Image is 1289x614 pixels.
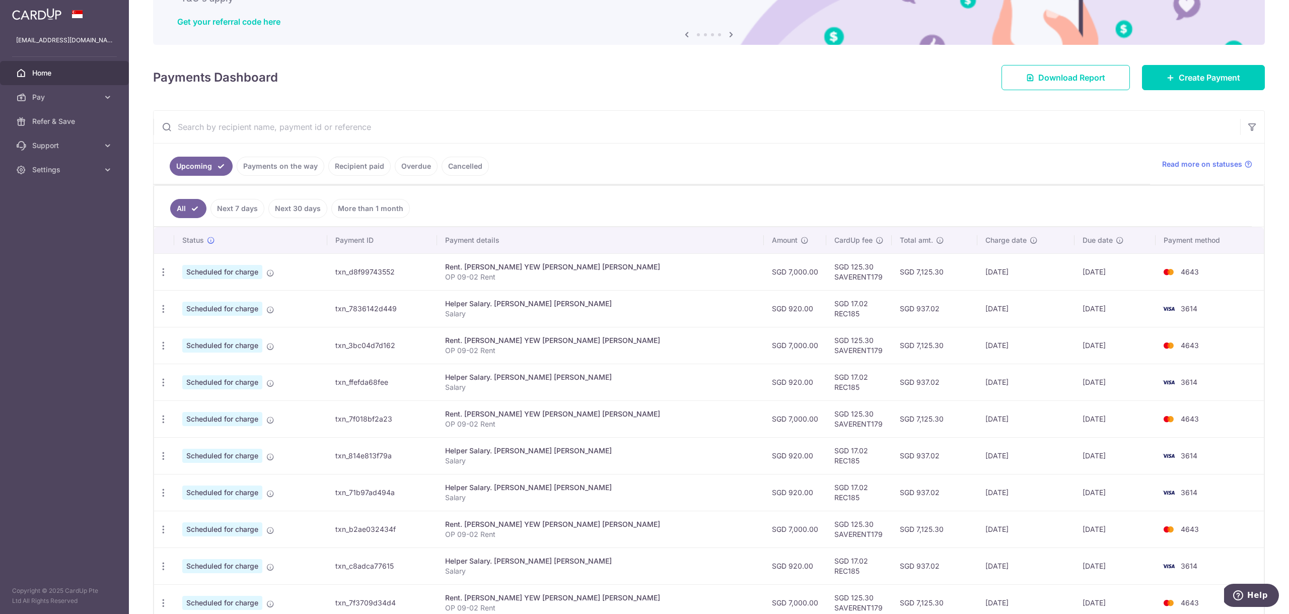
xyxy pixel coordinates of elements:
[32,141,99,151] span: Support
[892,290,977,327] td: SGD 937.02
[772,235,798,245] span: Amount
[1159,560,1179,572] img: Bank Card
[826,437,892,474] td: SGD 17.02 REC185
[1181,525,1199,533] span: 4643
[327,548,437,584] td: txn_c8adca77615
[764,548,826,584] td: SGD 920.00
[834,235,873,245] span: CardUp fee
[1224,584,1279,609] iframe: Opens a widget where you can find more information
[764,290,826,327] td: SGD 920.00
[1075,474,1156,511] td: [DATE]
[395,157,438,176] a: Overdue
[327,437,437,474] td: txn_814e813f79a
[1156,227,1264,253] th: Payment method
[977,290,1074,327] td: [DATE]
[328,157,391,176] a: Recipient paid
[170,157,233,176] a: Upcoming
[445,346,756,356] p: OP 09-02 Rent
[826,400,892,437] td: SGD 125.30 SAVERENT179
[977,327,1074,364] td: [DATE]
[1179,72,1240,84] span: Create Payment
[445,556,756,566] div: Helper Salary. [PERSON_NAME] [PERSON_NAME]
[327,364,437,400] td: txn_ffefda68fee
[985,235,1027,245] span: Charge date
[1159,597,1179,609] img: Bank Card
[268,199,327,218] a: Next 30 days
[1142,65,1265,90] a: Create Payment
[182,235,204,245] span: Status
[1075,548,1156,584] td: [DATE]
[445,519,756,529] div: Rent. [PERSON_NAME] YEW [PERSON_NAME] [PERSON_NAME]
[826,548,892,584] td: SGD 17.02 REC185
[1162,159,1242,169] span: Read more on statuses
[826,327,892,364] td: SGD 125.30 SAVERENT179
[1162,159,1252,169] a: Read more on statuses
[32,92,99,102] span: Pay
[1181,341,1199,350] span: 4643
[1159,266,1179,278] img: Bank Card
[1075,327,1156,364] td: [DATE]
[182,412,262,426] span: Scheduled for charge
[764,400,826,437] td: SGD 7,000.00
[237,157,324,176] a: Payments on the way
[445,382,756,392] p: Salary
[1181,415,1199,423] span: 4643
[1075,290,1156,327] td: [DATE]
[1181,488,1197,497] span: 3614
[182,449,262,463] span: Scheduled for charge
[1159,523,1179,535] img: Bank Card
[892,548,977,584] td: SGD 937.02
[1181,451,1197,460] span: 3614
[445,272,756,282] p: OP 09-02 Rent
[826,364,892,400] td: SGD 17.02 REC185
[445,309,756,319] p: Salary
[764,253,826,290] td: SGD 7,000.00
[1181,598,1199,607] span: 4643
[900,235,933,245] span: Total amt.
[445,493,756,503] p: Salary
[210,199,264,218] a: Next 7 days
[1001,65,1130,90] a: Download Report
[892,474,977,511] td: SGD 937.02
[182,559,262,573] span: Scheduled for charge
[182,486,262,500] span: Scheduled for charge
[1181,378,1197,386] span: 3614
[327,253,437,290] td: txn_d8f99743552
[1181,562,1197,570] span: 3614
[892,511,977,548] td: SGD 7,125.30
[445,529,756,539] p: OP 09-02 Rent
[1181,267,1199,276] span: 4643
[892,364,977,400] td: SGD 937.02
[892,327,977,364] td: SGD 7,125.30
[331,199,410,218] a: More than 1 month
[1038,72,1105,84] span: Download Report
[1159,487,1179,499] img: Bank Card
[445,335,756,346] div: Rent. [PERSON_NAME] YEW [PERSON_NAME] [PERSON_NAME]
[764,437,826,474] td: SGD 920.00
[153,69,278,87] h4: Payments Dashboard
[445,372,756,382] div: Helper Salary. [PERSON_NAME] [PERSON_NAME]
[32,68,99,78] span: Home
[977,437,1074,474] td: [DATE]
[977,511,1074,548] td: [DATE]
[16,35,113,45] p: [EMAIL_ADDRESS][DOMAIN_NAME]
[32,116,99,126] span: Refer & Save
[445,593,756,603] div: Rent. [PERSON_NAME] YEW [PERSON_NAME] [PERSON_NAME]
[977,548,1074,584] td: [DATE]
[182,302,262,316] span: Scheduled for charge
[32,165,99,175] span: Settings
[1159,339,1179,352] img: Bank Card
[445,603,756,613] p: OP 09-02 Rent
[1075,253,1156,290] td: [DATE]
[1075,400,1156,437] td: [DATE]
[977,253,1074,290] td: [DATE]
[182,338,262,353] span: Scheduled for charge
[977,400,1074,437] td: [DATE]
[327,511,437,548] td: txn_b2ae032434f
[445,262,756,272] div: Rent. [PERSON_NAME] YEW [PERSON_NAME] [PERSON_NAME]
[1159,303,1179,315] img: Bank Card
[445,446,756,456] div: Helper Salary. [PERSON_NAME] [PERSON_NAME]
[764,327,826,364] td: SGD 7,000.00
[327,474,437,511] td: txn_71b97ad494a
[1075,437,1156,474] td: [DATE]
